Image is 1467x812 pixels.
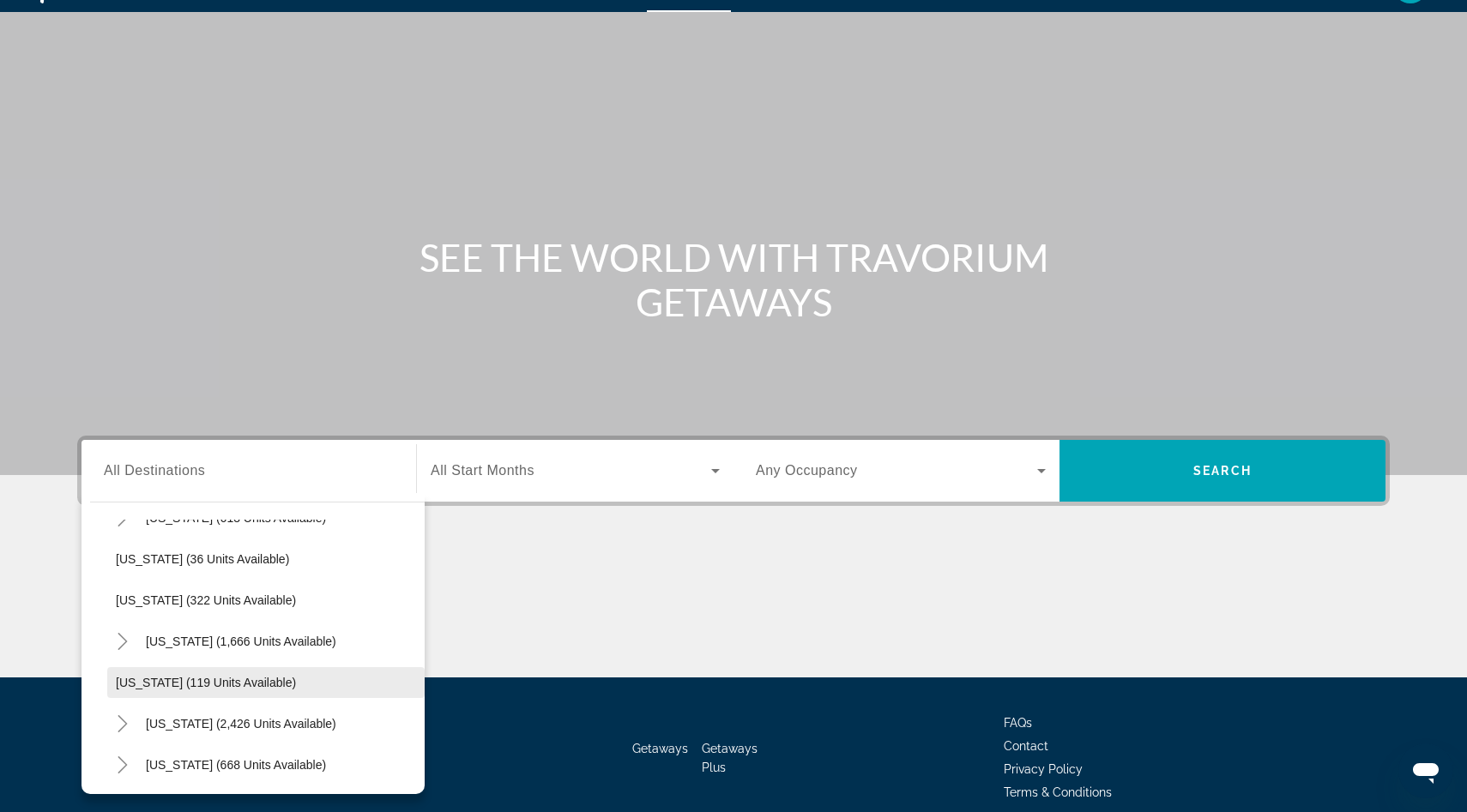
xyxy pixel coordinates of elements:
button: [US_STATE] (119 units available) [107,667,425,698]
span: [US_STATE] (668 units available) [146,758,326,772]
a: Terms & Conditions [1004,785,1112,799]
div: Search widget [81,440,1385,502]
span: [US_STATE] (322 units available) [116,593,296,607]
span: All Start Months [431,463,534,478]
a: Getaways [632,742,688,755]
button: [US_STATE] (322 units available) [107,585,425,616]
button: [US_STATE] (36 units available) [107,544,425,574]
span: [US_STATE] (2,426 units available) [146,717,336,731]
button: [US_STATE] (1,666 units available) [137,626,345,657]
a: Privacy Policy [1004,762,1083,776]
a: Getaways Plus [702,742,758,774]
span: [US_STATE] (119 units available) [116,676,296,689]
button: Toggle Nevada (2,426 units available) [107,709,137,739]
button: [US_STATE] (2,426 units available) [137,708,345,739]
button: Search [1059,440,1385,502]
a: FAQs [1004,716,1032,730]
button: Toggle Missouri (1,666 units available) [107,627,137,657]
span: Search [1193,464,1252,478]
span: [US_STATE] (36 units available) [116,552,289,566]
span: Any Occupancy [756,463,858,478]
button: Toggle Massachusetts (613 units available) [107,503,137,533]
button: [US_STATE] (668 units available) [137,749,335,780]
iframe: Button to launch messaging window [1398,743,1453,798]
h1: SEE THE WORLD WITH TRAVORIUM GETAWAYS [412,235,1055,324]
span: [US_STATE] (1,666 units available) [146,635,336,648]
a: Contact [1004,739,1048,753]
button: [US_STATE] (613 units available) [137,502,335,533]
span: All Destinations [104,463,205,478]
button: Toggle New Hampshire (668 units available) [107,750,137,780]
